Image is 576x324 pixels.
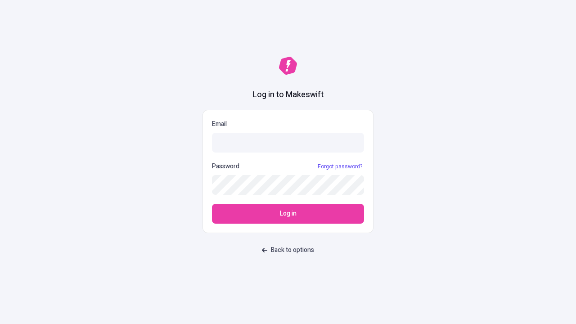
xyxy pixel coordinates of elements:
[316,163,364,170] a: Forgot password?
[212,133,364,153] input: Email
[252,89,324,101] h1: Log in to Makeswift
[212,204,364,224] button: Log in
[256,242,319,258] button: Back to options
[280,209,297,219] span: Log in
[271,245,314,255] span: Back to options
[212,119,364,129] p: Email
[212,162,239,171] p: Password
